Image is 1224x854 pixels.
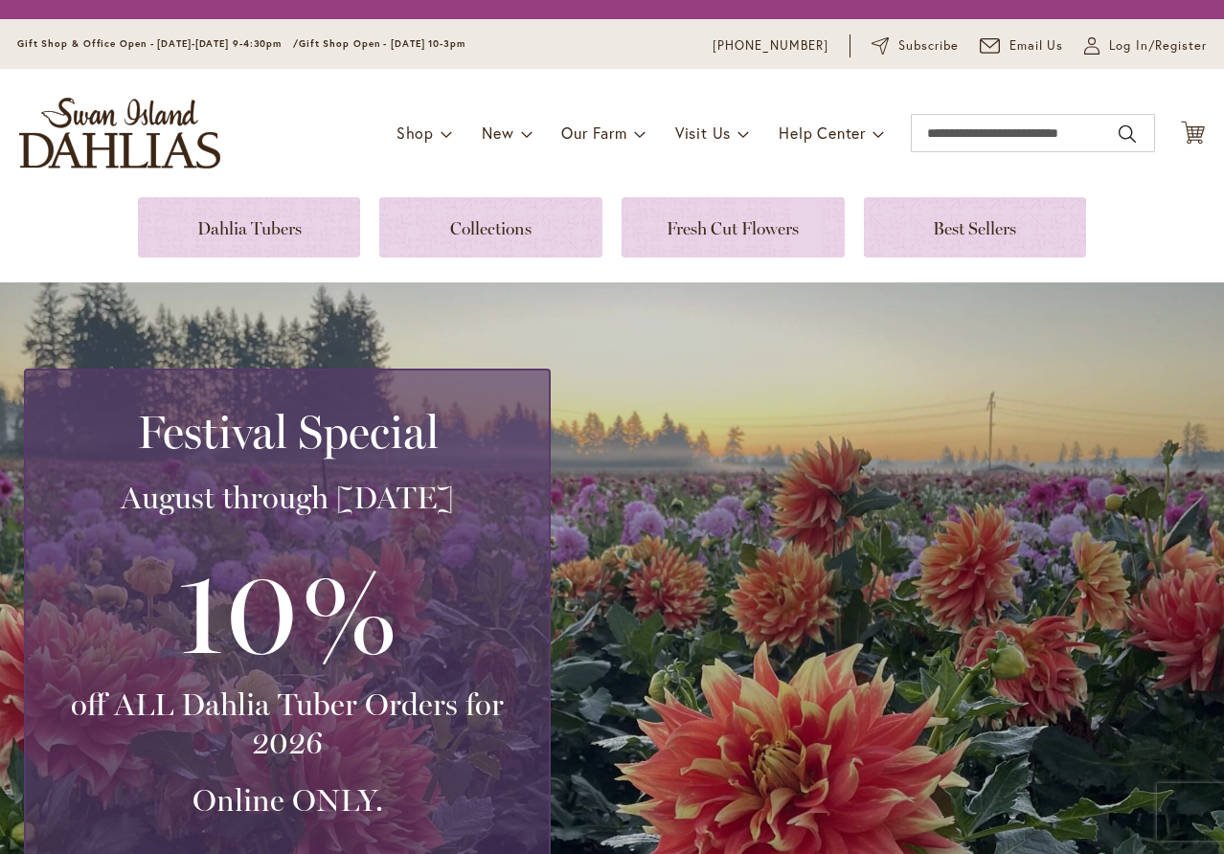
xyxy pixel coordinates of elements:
h3: 10% [49,536,526,685]
a: [PHONE_NUMBER] [713,36,828,56]
h3: August through [DATE] [49,479,526,517]
a: Log In/Register [1084,36,1207,56]
span: Subscribe [898,36,959,56]
span: Visit Us [675,123,731,143]
a: Subscribe [872,36,959,56]
button: Search [1119,119,1136,149]
span: Our Farm [561,123,626,143]
span: Help Center [779,123,866,143]
h3: Online ONLY. [49,781,526,820]
span: Gift Shop & Office Open - [DATE]-[DATE] 9-4:30pm / [17,37,299,50]
span: New [482,123,513,143]
a: Email Us [980,36,1064,56]
h3: off ALL Dahlia Tuber Orders for 2026 [49,685,526,762]
span: Log In/Register [1109,36,1207,56]
a: store logo [19,98,220,169]
h2: Festival Special [49,405,526,459]
span: Shop [397,123,434,143]
span: Gift Shop Open - [DATE] 10-3pm [299,37,465,50]
span: Email Us [1009,36,1064,56]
